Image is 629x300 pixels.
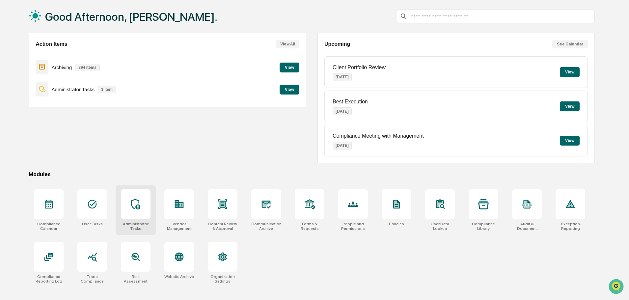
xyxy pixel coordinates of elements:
p: Administrator Tasks [52,87,95,92]
div: Website Archive [164,274,194,279]
div: Start new chat [22,50,108,57]
h2: Action Items [36,41,67,47]
span: Data Lookup [13,95,41,102]
p: [DATE] [333,107,352,115]
div: User Tasks [82,222,103,226]
div: User Data Lookup [425,222,455,231]
div: Compliance Library [469,222,498,231]
div: Communications Archive [251,222,281,231]
h1: Good Afternoon, [PERSON_NAME]. [45,10,217,23]
div: 🗄️ [48,84,53,89]
img: 1746055101610-c473b297-6a78-478c-a979-82029cc54cd1 [7,50,18,62]
div: 🖐️ [7,84,12,89]
div: Content Review & Approval [208,222,237,231]
div: Risk Assessment [121,274,150,284]
div: People and Permissions [338,222,368,231]
div: 🔎 [7,96,12,101]
div: Modules [29,171,595,177]
p: 394 items [75,64,100,71]
iframe: Open customer support [608,278,626,296]
div: Exception Reporting [556,222,585,231]
p: Best Execution [333,99,368,105]
div: We're available if you need us! [22,57,83,62]
div: Policies [389,222,404,226]
a: 🔎Data Lookup [4,93,44,105]
p: Archiving [52,65,72,70]
div: Organization Settings [208,274,237,284]
span: Attestations [54,83,82,90]
div: Forms & Requests [295,222,324,231]
a: 🗄️Attestations [45,80,84,92]
button: View [560,67,580,77]
a: Powered byPylon [46,111,80,117]
div: Administrator Tasks [121,222,150,231]
button: View [280,85,299,95]
a: View [280,86,299,92]
button: View All [276,40,299,48]
div: Vendor Management [164,222,194,231]
span: Pylon [66,112,80,117]
p: How can we help? [7,14,120,24]
p: [DATE] [333,73,352,81]
h2: Upcoming [324,41,350,47]
div: Trade Compliance [77,274,107,284]
p: [DATE] [333,142,352,150]
button: View [560,101,580,111]
p: 1 item [98,86,116,93]
div: Audit & Document Logs [512,222,542,231]
span: Preclearance [13,83,42,90]
button: View [280,63,299,72]
button: Start new chat [112,52,120,60]
p: Client Portfolio Review [333,65,386,70]
button: See Calendar [552,40,588,48]
a: 🖐️Preclearance [4,80,45,92]
div: Compliance Calendar [34,222,64,231]
a: View [280,64,299,70]
p: Compliance Meeting with Management [333,133,424,139]
div: Compliance Reporting Log [34,274,64,284]
button: View [560,136,580,146]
